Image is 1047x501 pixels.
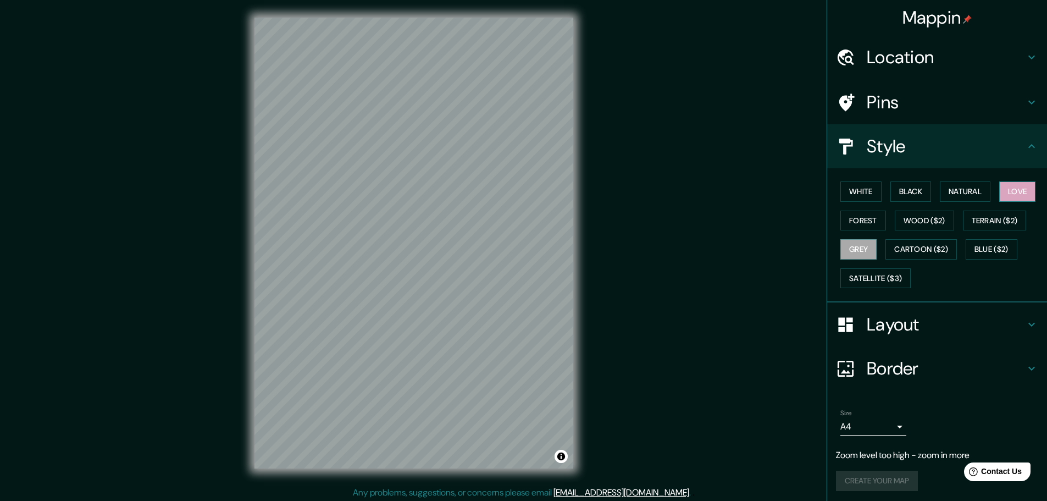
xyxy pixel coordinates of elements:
button: Cartoon ($2) [885,239,957,260]
h4: Pins [867,91,1025,113]
iframe: Help widget launcher [949,458,1035,489]
button: Natural [940,181,990,202]
label: Size [840,409,852,418]
div: Border [827,346,1047,390]
button: Blue ($2) [966,239,1017,260]
button: Satellite ($3) [840,268,911,289]
h4: Style [867,135,1025,157]
div: Location [827,35,1047,79]
a: [EMAIL_ADDRESS][DOMAIN_NAME] [553,487,689,498]
button: Forest [840,211,886,231]
button: Toggle attribution [555,450,568,463]
p: Any problems, suggestions, or concerns please email . [353,486,691,499]
h4: Location [867,46,1025,68]
p: Zoom level too high - zoom in more [836,449,1038,462]
div: Layout [827,302,1047,346]
div: Pins [827,80,1047,124]
button: Love [999,181,1035,202]
div: A4 [840,418,906,436]
h4: Layout [867,313,1025,335]
div: . [693,486,695,499]
button: Terrain ($2) [963,211,1027,231]
button: Black [890,181,932,202]
h4: Mappin [902,7,972,29]
div: . [691,486,693,499]
h4: Border [867,357,1025,379]
button: White [840,181,882,202]
div: Style [827,124,1047,168]
button: Wood ($2) [895,211,954,231]
button: Grey [840,239,877,260]
canvas: Map [254,18,573,469]
img: pin-icon.png [963,15,972,24]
